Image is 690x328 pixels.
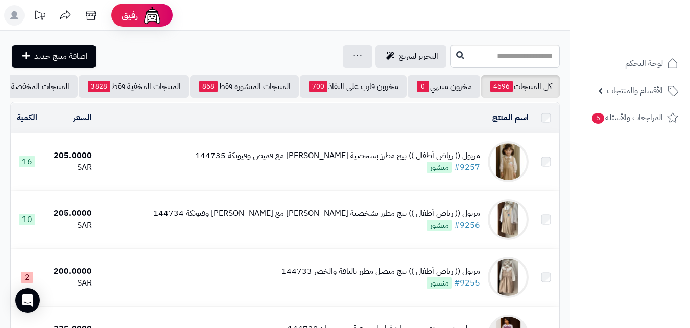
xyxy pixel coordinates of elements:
a: المراجعات والأسئلة5 [577,105,684,130]
span: رفيق [122,9,138,21]
span: الأقسام والمنتجات [607,83,663,98]
a: لوحة التحكم [577,51,684,76]
a: السعر [73,112,92,124]
img: logo-2.png [621,28,680,49]
span: 868 [199,81,218,92]
div: 205.0000 [47,150,92,162]
a: مخزون منتهي0 [408,75,480,98]
a: الكمية [17,112,37,124]
a: المنتجات المخفية فقط3828 [79,75,189,98]
img: ai-face.png [142,5,162,26]
a: #9255 [454,277,480,289]
span: 0 [417,81,429,92]
img: مريول (( رياض أطفال )) بيج مطرز بشخصية ستيتش مع قميص وفيونكة 144734 [488,199,529,240]
img: مريول (( رياض أطفال )) بيج متصل مطرز بالياقة والخصر 144733 [488,257,529,298]
span: منشور [427,277,452,289]
div: مريول (( رياض أطفال )) بيج مطرز بشخصية [PERSON_NAME] مع قميص وفيونكة 144735 [195,150,480,162]
span: منشور [427,162,452,173]
span: التحرير لسريع [399,50,438,62]
span: 10 [19,214,35,225]
div: مريول (( رياض أطفال )) بيج متصل مطرز بالياقة والخصر 144733 [281,266,480,277]
span: 3828 [88,81,110,92]
a: مخزون قارب على النفاذ700 [300,75,407,98]
span: 700 [309,81,327,92]
span: المراجعات والأسئلة [591,111,663,125]
span: منشور [427,220,452,231]
div: مريول (( رياض أطفال )) بيج مطرز بشخصية [PERSON_NAME] مع [PERSON_NAME] وفيونكة 144734 [153,208,480,220]
div: SAR [47,162,92,173]
div: 205.0000 [47,208,92,220]
a: المنتجات المنشورة فقط868 [190,75,299,98]
span: اضافة منتج جديد [34,50,88,62]
img: مريول (( رياض أطفال )) بيج مطرز بشخصية سينامورول مع قميص وفيونكة 144735 [488,141,529,182]
a: كل المنتجات4696 [481,75,560,98]
span: لوحة التحكم [625,56,663,71]
a: اضافة منتج جديد [12,45,96,68]
div: SAR [47,277,92,289]
a: #9256 [454,219,480,231]
div: SAR [47,220,92,231]
a: #9257 [454,161,480,173]
div: Open Intercom Messenger [15,288,40,313]
span: 16 [19,156,35,167]
a: تحديثات المنصة [27,5,53,28]
a: اسم المنتج [492,112,529,124]
span: 2 [21,272,33,283]
span: 4696 [490,81,513,92]
div: 200.0000 [47,266,92,277]
a: التحرير لسريع [375,45,446,68]
span: 5 [592,113,604,124]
